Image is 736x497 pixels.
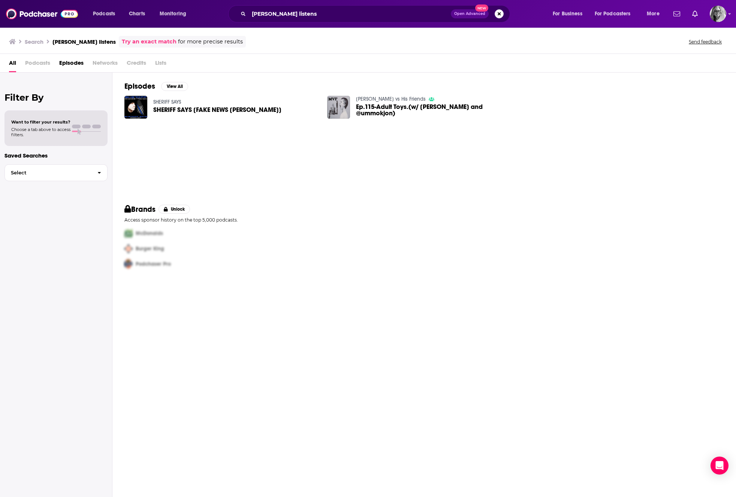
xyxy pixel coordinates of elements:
a: Ep.115-Adult Toys.(w/ Megan Vest and @ummokjon) [356,104,521,116]
h3: Search [25,38,43,45]
button: open menu [88,8,125,20]
button: Select [4,164,108,181]
h2: Filter By [4,92,108,103]
img: SHERIFF SAYS [FAKE NEWS TOMI] [124,96,147,119]
input: Search podcasts, credits, & more... [249,8,451,20]
a: Episodes [59,57,84,72]
a: All [9,57,16,72]
span: Charts [129,9,145,19]
h3: [PERSON_NAME] listens [52,38,116,45]
a: SHERIFF SAYS [153,99,181,105]
button: Show profile menu [710,6,726,22]
button: View All [161,82,188,91]
button: Open AdvancedNew [451,9,489,18]
span: Podchaser Pro [136,261,171,267]
button: open menu [642,8,669,20]
span: McDonalds [136,230,163,237]
span: for more precise results [178,37,243,46]
span: Podcasts [93,9,115,19]
a: Charts [124,8,150,20]
span: Choose a tab above to access filters. [11,127,70,137]
span: Networks [93,57,118,72]
span: More [647,9,660,19]
button: Send feedback [687,39,724,45]
img: Second Pro Logo [121,241,136,256]
button: open menu [590,8,642,20]
span: Open Advanced [454,12,485,16]
button: Unlock [159,205,190,214]
span: New [475,4,489,12]
img: First Pro Logo [121,226,136,241]
span: For Business [553,9,582,19]
span: Logged in as KRobison [710,6,726,22]
span: Monitoring [160,9,186,19]
span: Credits [127,57,146,72]
span: Ep.115-Adult Toys.(w/ [PERSON_NAME] and @ummokjon) [356,104,521,116]
img: Ep.115-Adult Toys.(w/ Megan Vest and @ummokjon) [327,96,350,119]
span: Podcasts [25,57,50,72]
span: SHERIFF SAYS [FAKE NEWS [PERSON_NAME]] [153,107,281,113]
img: Podchaser - Follow, Share and Rate Podcasts [6,7,78,21]
span: For Podcasters [595,9,631,19]
button: open menu [154,8,196,20]
a: Show notifications dropdown [689,7,701,20]
h2: Episodes [124,82,155,91]
div: Search podcasts, credits, & more... [235,5,517,22]
a: EpisodesView All [124,82,188,91]
span: Lists [155,57,166,72]
a: Show notifications dropdown [670,7,683,20]
span: Want to filter your results? [11,119,70,125]
div: Open Intercom Messenger [711,457,729,475]
button: open menu [548,8,592,20]
h2: Brands [124,205,156,214]
span: Burger King [136,246,164,252]
a: Matt Vest vs His Friends [356,96,426,102]
p: Access sponsor history on the top 5,000 podcasts. [124,217,724,223]
img: User Profile [710,6,726,22]
a: SHERIFF SAYS [FAKE NEWS TOMI] [153,107,281,113]
a: Try an exact match [122,37,177,46]
p: Saved Searches [4,152,108,159]
img: Third Pro Logo [121,256,136,272]
span: Select [5,170,91,175]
